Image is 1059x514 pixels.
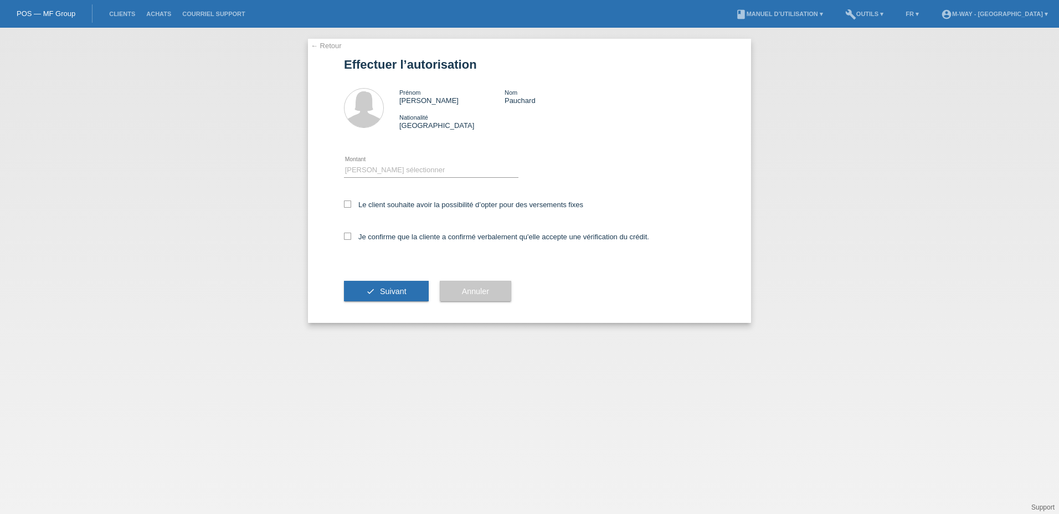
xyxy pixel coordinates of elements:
span: Prénom [399,89,421,96]
a: buildOutils ▾ [840,11,889,17]
a: Achats [141,11,177,17]
span: Annuler [462,287,489,296]
span: Nom [505,89,517,96]
a: POS — MF Group [17,9,75,18]
label: Le client souhaite avoir la possibilité d’opter pour des versements fixes [344,201,583,209]
i: build [845,9,856,20]
a: Courriel Support [177,11,250,17]
a: bookManuel d’utilisation ▾ [730,11,829,17]
div: Pauchard [505,88,610,105]
a: FR ▾ [900,11,924,17]
i: check [366,287,375,296]
a: ← Retour [311,42,342,50]
a: Clients [104,11,141,17]
i: book [736,9,747,20]
span: Suivant [380,287,407,296]
label: Je confirme que la cliente a confirmé verbalement qu'elle accepte une vérification du crédit. [344,233,649,241]
button: Annuler [440,281,511,302]
button: check Suivant [344,281,429,302]
a: Support [1031,503,1055,511]
i: account_circle [941,9,952,20]
h1: Effectuer l’autorisation [344,58,715,71]
span: Nationalité [399,114,428,121]
div: [GEOGRAPHIC_DATA] [399,113,505,130]
a: account_circlem-way - [GEOGRAPHIC_DATA] ▾ [935,11,1053,17]
div: [PERSON_NAME] [399,88,505,105]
